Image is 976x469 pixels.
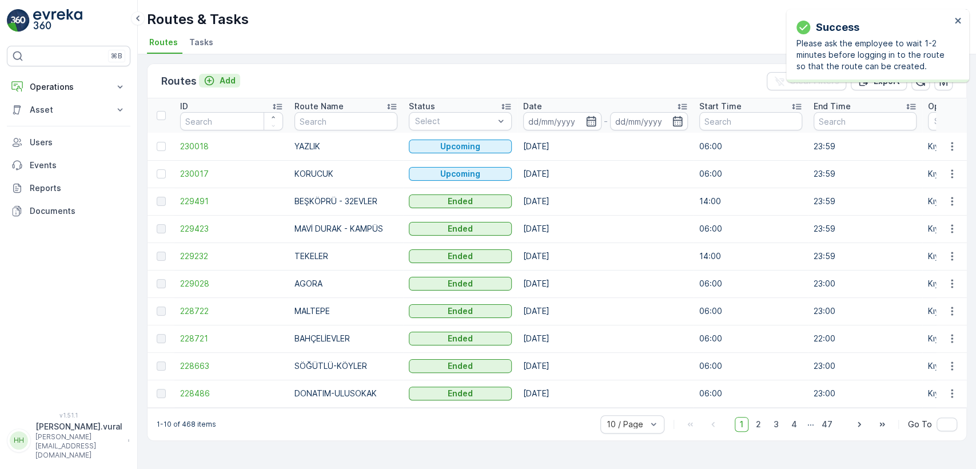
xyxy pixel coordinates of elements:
p: Routes [161,73,197,89]
p: 23:00 [814,278,917,289]
span: Go To [908,419,932,430]
p: MAVİ DURAK - KAMPÜS [294,223,397,234]
p: KORUCUK [294,168,397,180]
input: Search [814,112,917,130]
div: Toggle Row Selected [157,197,166,206]
p: AGORA [294,278,397,289]
p: 23:00 [814,388,917,399]
span: 3 [768,417,784,432]
p: Operation [928,101,967,112]
p: Events [30,160,126,171]
span: 47 [816,417,838,432]
td: [DATE] [517,352,694,380]
p: [PERSON_NAME][EMAIL_ADDRESS][DOMAIN_NAME] [35,432,122,460]
p: 06:00 [699,223,802,234]
td: [DATE] [517,270,694,297]
p: Asset [30,104,107,116]
button: close [954,16,962,27]
div: Toggle Row Selected [157,279,166,288]
p: 22:00 [814,333,917,344]
a: 229232 [180,251,283,262]
button: Upcoming [409,167,512,181]
a: 229028 [180,278,283,289]
p: 06:00 [699,333,802,344]
p: Ended [448,278,473,289]
a: 228486 [180,388,283,399]
input: dd/mm/yyyy [523,112,601,130]
p: Upcoming [440,168,480,180]
input: dd/mm/yyyy [610,112,688,130]
div: Toggle Row Selected [157,224,166,233]
span: 2 [751,417,766,432]
p: 23:00 [814,360,917,372]
p: 06:00 [699,388,802,399]
p: 23:59 [814,251,917,262]
span: 1 [735,417,748,432]
td: [DATE] [517,243,694,270]
span: Routes [149,37,178,48]
p: Routes & Tasks [147,10,249,29]
p: Ended [448,360,473,372]
div: Toggle Row Selected [157,169,166,178]
div: Toggle Row Selected [157,252,166,261]
p: Ended [448,388,473,399]
div: Toggle Row Selected [157,142,166,151]
span: 4 [786,417,802,432]
p: Ended [448,251,473,262]
a: 228663 [180,360,283,372]
p: 23:59 [814,141,917,152]
p: 06:00 [699,305,802,317]
p: Date [523,101,542,112]
td: [DATE] [517,297,694,325]
button: Add [199,74,240,88]
button: Operations [7,75,130,98]
button: Ended [409,387,512,400]
button: HH[PERSON_NAME].vural[PERSON_NAME][EMAIL_ADDRESS][DOMAIN_NAME] [7,421,130,460]
p: Please ask the employee to wait 1-2 minutes before logging in to the route so that the route can ... [796,38,951,72]
p: 23:59 [814,168,917,180]
td: [DATE] [517,133,694,160]
p: BAHÇELİEVLER [294,333,397,344]
button: Ended [409,304,512,318]
p: Add [220,75,236,86]
p: BEŞKÖPRÜ - 32EVLER [294,196,397,207]
p: Ended [448,333,473,344]
span: 229423 [180,223,283,234]
p: Status [409,101,435,112]
p: 23:59 [814,223,917,234]
td: [DATE] [517,325,694,352]
img: logo [7,9,30,32]
p: Route Name [294,101,344,112]
a: 228722 [180,305,283,317]
p: 06:00 [699,360,802,372]
p: 1-10 of 468 items [157,420,216,429]
p: Users [30,137,126,148]
p: Documents [30,205,126,217]
input: Search [180,112,283,130]
p: Ended [448,196,473,207]
p: SÖĞÜTLÜ-KÖYLER [294,360,397,372]
div: Toggle Row Selected [157,389,166,398]
button: Clear Filters [767,72,846,90]
p: 06:00 [699,141,802,152]
p: YAZLIK [294,141,397,152]
button: Ended [409,277,512,291]
img: logo_light-DOdMpM7g.png [33,9,82,32]
span: 230017 [180,168,283,180]
p: MALTEPE [294,305,397,317]
p: Reports [30,182,126,194]
a: 229491 [180,196,283,207]
td: [DATE] [517,380,694,407]
p: TEKELER [294,251,397,262]
p: 23:59 [814,196,917,207]
p: Start Time [699,101,742,112]
div: HH [10,431,28,450]
span: v 1.51.1 [7,412,130,419]
a: 230018 [180,141,283,152]
p: Select [415,116,494,127]
p: - [604,114,608,128]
